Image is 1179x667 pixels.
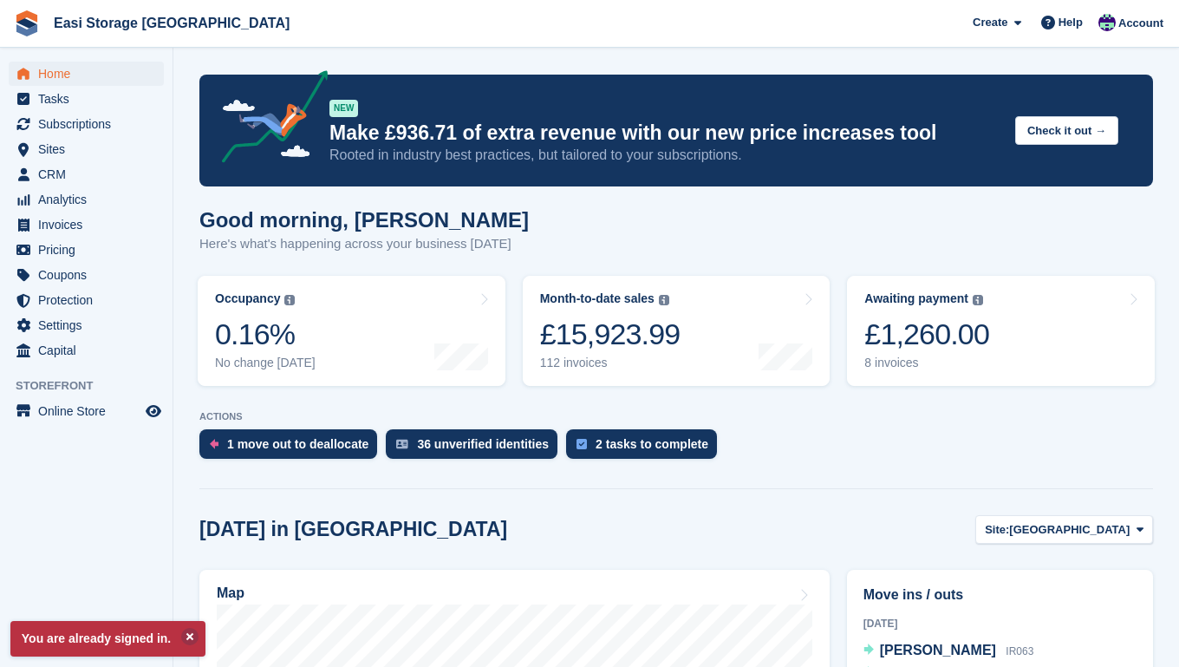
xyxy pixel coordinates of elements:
span: Analytics [38,187,142,212]
span: [PERSON_NAME] [880,643,996,657]
a: Month-to-date sales £15,923.99 112 invoices [523,276,831,386]
a: menu [9,187,164,212]
div: 2 tasks to complete [596,437,708,451]
div: Month-to-date sales [540,291,655,306]
img: icon-info-grey-7440780725fd019a000dd9b08b2336e03edf1995a4989e88bcd33f0948082b44.svg [973,295,983,305]
span: Coupons [38,263,142,287]
a: menu [9,263,164,287]
span: [GEOGRAPHIC_DATA] [1009,521,1130,539]
h2: Move ins / outs [863,585,1137,605]
span: Invoices [38,213,142,237]
span: Protection [38,288,142,312]
span: Storefront [16,377,173,395]
a: menu [9,288,164,312]
h1: Good morning, [PERSON_NAME] [199,208,529,232]
img: stora-icon-8386f47178a22dfd0bd8f6a31ec36ba5ce8667c1dd55bd0f319d3a0aa187defe.svg [14,10,40,36]
div: Occupancy [215,291,280,306]
button: Site: [GEOGRAPHIC_DATA] [975,515,1153,544]
a: menu [9,213,164,237]
div: 0.16% [215,317,316,352]
div: NEW [329,100,358,117]
a: menu [9,313,164,337]
div: Awaiting payment [864,291,968,306]
div: 112 invoices [540,356,681,370]
a: menu [9,62,164,86]
a: Awaiting payment £1,260.00 8 invoices [847,276,1155,386]
span: Sites [38,137,142,161]
a: 36 unverified identities [386,429,566,468]
img: move_outs_to_deallocate_icon-f764333ba52eb49d3ac5e1228854f67142a1ed5810a6f6cc68b1a99e826820c5.svg [210,439,218,449]
span: Online Store [38,399,142,423]
p: Here's what's happening across your business [DATE] [199,234,529,254]
img: icon-info-grey-7440780725fd019a000dd9b08b2336e03edf1995a4989e88bcd33f0948082b44.svg [659,295,669,305]
a: menu [9,238,164,262]
span: IR063 [1006,645,1033,657]
span: Pricing [38,238,142,262]
a: 1 move out to deallocate [199,429,386,468]
a: menu [9,162,164,186]
h2: Map [217,585,244,601]
div: £15,923.99 [540,317,681,352]
span: Create [973,14,1007,31]
div: [DATE] [863,616,1137,631]
a: menu [9,112,164,136]
a: 2 tasks to complete [566,429,726,468]
img: task-75834270c22a3079a89374b754ae025e5fb1db73e45f91037f5363f120a921f8.svg [576,439,587,449]
img: Steven Cusick [1098,14,1116,31]
span: Site: [985,521,1009,539]
div: £1,260.00 [864,317,989,352]
a: [PERSON_NAME] IR063 [863,640,1034,663]
div: 36 unverified identities [417,437,549,451]
a: Preview store [143,401,164,422]
img: verify_identity-adf6edd0f0f0b5bbfe63781bf79b02c33cf7c696d77639b501bdc392416b5a36.svg [396,439,408,449]
img: price-adjustments-announcement-icon-8257ccfd72463d97f412b2fc003d46551f7dbcb40ab6d574587a9cd5c0d94... [207,70,329,169]
span: Settings [38,313,142,337]
a: Occupancy 0.16% No change [DATE] [198,276,505,386]
p: Make £936.71 of extra revenue with our new price increases tool [329,121,1001,146]
a: menu [9,399,164,423]
span: Capital [38,338,142,363]
p: You are already signed in. [10,621,205,657]
span: CRM [38,162,142,186]
span: Account [1118,15,1163,32]
div: 8 invoices [864,356,989,370]
p: ACTIONS [199,411,1153,422]
span: Home [38,62,142,86]
a: menu [9,338,164,363]
button: Check it out → [1015,116,1118,145]
p: Rooted in industry best practices, but tailored to your subscriptions. [329,146,1001,165]
a: menu [9,87,164,111]
img: icon-info-grey-7440780725fd019a000dd9b08b2336e03edf1995a4989e88bcd33f0948082b44.svg [284,295,295,305]
div: No change [DATE] [215,356,316,370]
div: 1 move out to deallocate [227,437,368,451]
span: Subscriptions [38,112,142,136]
span: Help [1058,14,1083,31]
a: menu [9,137,164,161]
a: Easi Storage [GEOGRAPHIC_DATA] [47,9,296,37]
span: Tasks [38,87,142,111]
h2: [DATE] in [GEOGRAPHIC_DATA] [199,518,507,541]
